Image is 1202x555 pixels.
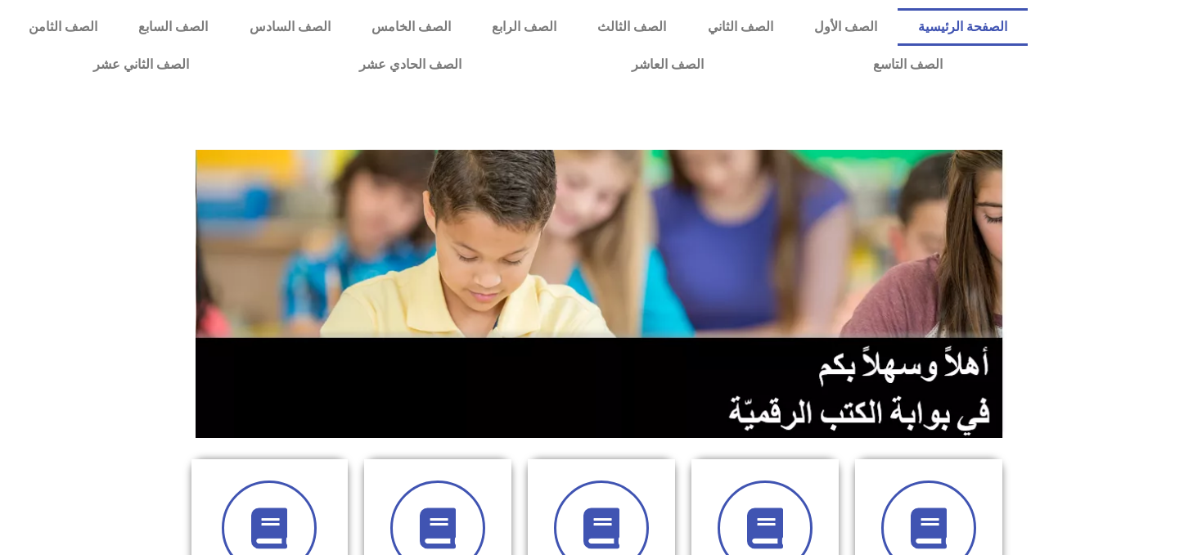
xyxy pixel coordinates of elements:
a: الصف الثالث [577,8,687,46]
a: الصف الرابع [471,8,577,46]
a: الصفحة الرئيسية [898,8,1028,46]
a: الصف السادس [229,8,351,46]
a: الصف الثامن [8,8,118,46]
a: الصف السابع [118,8,228,46]
a: الصف الخامس [351,8,471,46]
a: الصف الحادي عشر [274,46,547,83]
a: الصف الثاني عشر [8,46,274,83]
a: الصف التاسع [788,46,1028,83]
a: الصف العاشر [547,46,789,83]
a: الصف الثاني [687,8,794,46]
a: الصف الأول [794,8,898,46]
